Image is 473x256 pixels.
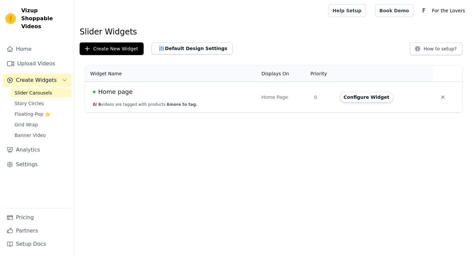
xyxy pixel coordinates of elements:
[437,91,449,103] button: Delete widget
[11,109,71,119] a: Floating-Pop ⭐
[3,224,71,237] a: Partners
[15,100,44,107] span: Story Circles
[310,66,336,82] th: Priority
[16,76,57,84] span: Create Widgets
[99,102,101,107] span: 6
[410,47,462,53] a: How to setup?
[3,158,71,171] a: Settings
[21,7,69,31] span: Vizup Shoppable Videos
[257,66,310,82] th: Displays On
[167,102,197,107] span: 6 more to tag.
[98,87,133,96] span: Home page
[85,66,257,82] th: Widget Name
[15,132,46,139] span: Banner Video
[80,27,468,37] h1: Slider Widgets
[11,88,71,97] a: Slider Carousels
[310,82,336,113] td: 0
[93,91,96,93] span: Live Published
[375,4,413,17] a: Book Demo
[152,42,233,54] button: Default Design Settings
[3,42,71,56] a: Home
[93,102,197,107] button: 0/ 6videos are tagged with products.6more to tag.
[340,92,393,102] button: Configure Widget
[3,57,71,70] a: Upload Videos
[5,13,16,24] img: Vizup
[3,211,71,224] a: Pricing
[3,143,71,157] a: Analytics
[11,120,71,129] a: Grid Wrap
[419,5,468,17] button: F For the Lovers
[422,7,426,14] text: F
[3,237,71,251] a: Setup Docs
[429,5,468,17] p: For the Lovers
[11,99,71,108] a: Story Circles
[410,42,462,55] button: How to setup?
[261,94,306,100] div: Home Page
[11,131,71,140] a: Banner Video
[15,90,52,96] span: Slider Carousels
[15,121,38,128] span: Grid Wrap
[3,74,71,87] button: Create Widgets
[93,102,97,107] span: 0 /
[15,111,50,117] span: Floating-Pop ⭐
[328,4,366,17] a: Help Setup
[80,42,144,55] button: Create New Widget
